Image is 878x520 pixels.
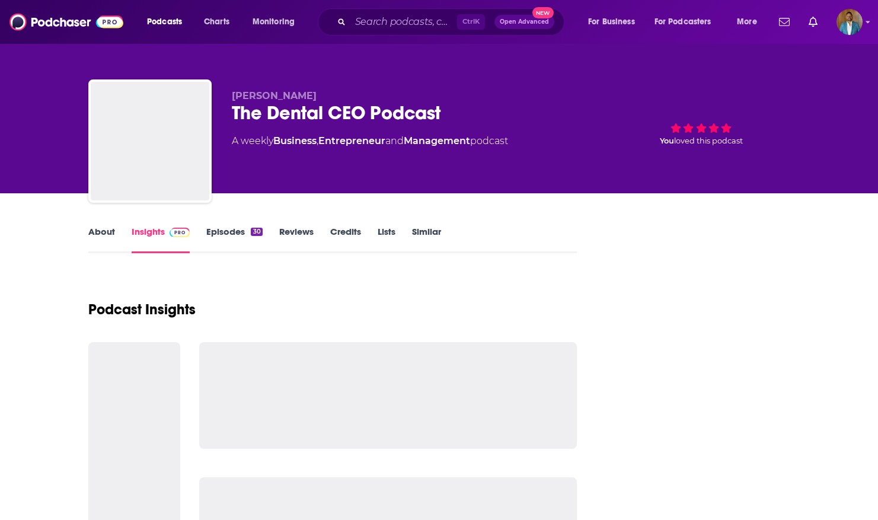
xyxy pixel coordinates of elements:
[196,12,237,31] a: Charts
[329,8,576,36] div: Search podcasts, credits, & more...
[647,12,729,31] button: open menu
[612,90,790,164] div: Youloved this podcast
[378,226,395,253] a: Lists
[9,11,123,33] img: Podchaser - Follow, Share and Rate Podcasts
[674,136,743,145] span: loved this podcast
[500,19,549,25] span: Open Advanced
[170,228,190,237] img: Podchaser Pro
[494,15,554,29] button: Open AdvancedNew
[837,9,863,35] button: Show profile menu
[457,14,485,30] span: Ctrl K
[837,9,863,35] span: Logged in as smortier42491
[132,226,190,253] a: InsightsPodchaser Pro
[317,135,318,146] span: ,
[350,12,457,31] input: Search podcasts, credits, & more...
[737,14,757,30] span: More
[279,226,314,253] a: Reviews
[318,135,385,146] a: Entrepreneur
[88,301,196,318] h1: Podcast Insights
[147,14,182,30] span: Podcasts
[532,7,554,18] span: New
[588,14,635,30] span: For Business
[804,12,822,32] a: Show notifications dropdown
[232,134,508,148] div: A weekly podcast
[232,90,317,101] span: [PERSON_NAME]
[204,14,229,30] span: Charts
[139,12,197,31] button: open menu
[330,226,361,253] a: Credits
[244,12,310,31] button: open menu
[404,135,470,146] a: Management
[251,228,262,236] div: 30
[273,135,317,146] a: Business
[660,136,674,145] span: You
[729,12,772,31] button: open menu
[837,9,863,35] img: User Profile
[253,14,295,30] span: Monitoring
[88,226,115,253] a: About
[412,226,441,253] a: Similar
[580,12,650,31] button: open menu
[385,135,404,146] span: and
[774,12,794,32] a: Show notifications dropdown
[206,226,262,253] a: Episodes30
[654,14,711,30] span: For Podcasters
